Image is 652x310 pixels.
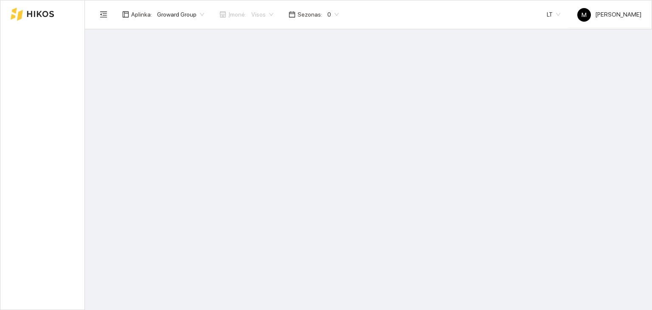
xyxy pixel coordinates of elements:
[228,10,246,19] span: Įmonė :
[327,8,339,21] span: 0
[547,8,560,21] span: LT
[298,10,322,19] span: Sezonas :
[100,11,107,18] span: menu-fold
[251,8,273,21] span: Visos
[219,11,226,18] span: shop
[157,8,204,21] span: Groward Group
[289,11,295,18] span: calendar
[95,6,112,23] button: menu-fold
[131,10,152,19] span: Aplinka :
[582,8,587,22] span: M
[122,11,129,18] span: layout
[577,11,641,18] span: [PERSON_NAME]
